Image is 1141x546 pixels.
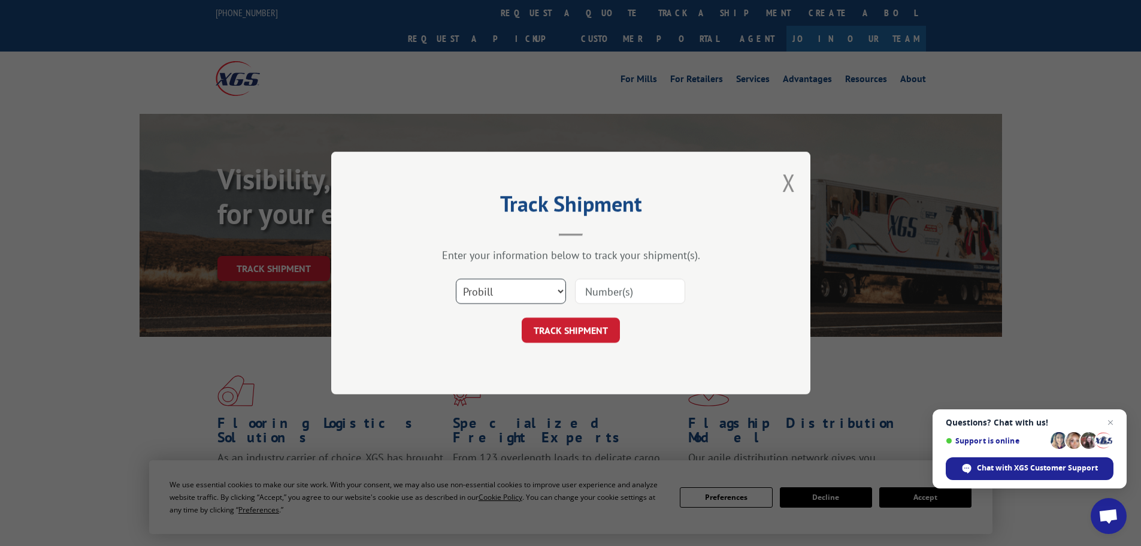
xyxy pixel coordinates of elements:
[977,463,1098,473] span: Chat with XGS Customer Support
[575,279,685,304] input: Number(s)
[946,436,1046,445] span: Support is online
[522,318,620,343] button: TRACK SHIPMENT
[391,195,750,218] h2: Track Shipment
[391,248,750,262] div: Enter your information below to track your shipment(s).
[1091,498,1127,534] div: Open chat
[782,167,795,198] button: Close modal
[946,418,1113,427] span: Questions? Chat with us!
[1103,415,1118,430] span: Close chat
[946,457,1113,480] div: Chat with XGS Customer Support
